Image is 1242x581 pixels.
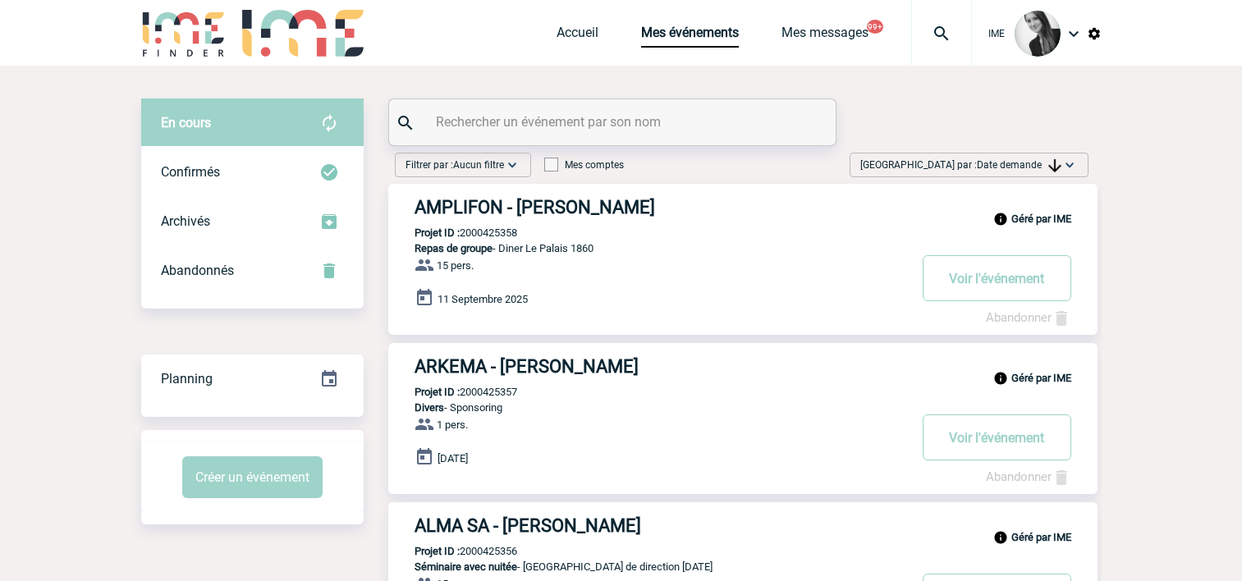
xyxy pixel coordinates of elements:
div: Retrouvez ici tous vos évènements avant confirmation [141,98,364,148]
p: 2000425356 [388,545,517,557]
span: 15 pers. [437,259,474,272]
div: Retrouvez ici tous les événements que vous avez décidé d'archiver [141,197,364,246]
img: baseline_expand_more_white_24dp-b.png [504,157,520,173]
b: Géré par IME [1011,531,1071,543]
b: Projet ID : [415,545,460,557]
span: IME [988,28,1005,39]
p: 2000425358 [388,226,517,239]
label: Mes comptes [544,159,624,171]
span: [DATE] [438,452,468,464]
button: 99+ [867,20,883,34]
span: Filtrer par : [406,157,504,173]
h3: ARKEMA - [PERSON_NAME] [415,356,907,377]
img: info_black_24dp.svg [993,530,1008,545]
button: Créer un événement [182,456,323,498]
p: - Diner Le Palais 1860 [388,242,907,254]
img: arrow_downward.png [1048,159,1061,172]
b: Géré par IME [1011,372,1071,384]
a: Abandonner [986,310,1071,325]
span: Abandonnés [161,263,234,278]
span: [GEOGRAPHIC_DATA] par : [860,157,1061,173]
p: 2000425357 [388,386,517,398]
div: Retrouvez ici tous vos événements organisés par date et état d'avancement [141,355,364,404]
span: Aucun filtre [453,159,504,171]
a: Abandonner [986,469,1071,484]
b: Projet ID : [415,386,460,398]
span: Planning [161,371,213,387]
span: 1 pers. [437,419,468,431]
a: Mes événements [641,25,739,48]
h3: AMPLIFON - [PERSON_NAME] [415,197,907,217]
p: - Sponsoring [388,401,907,414]
h3: ALMA SA - [PERSON_NAME] [415,515,907,536]
a: AMPLIFON - [PERSON_NAME] [388,197,1098,217]
img: IME-Finder [141,10,227,57]
span: Date demande [977,159,1061,171]
img: baseline_expand_more_white_24dp-b.png [1061,157,1078,173]
button: Voir l'événement [923,414,1071,460]
p: - [GEOGRAPHIC_DATA] de direction [DATE] [388,560,907,573]
a: Planning [141,354,364,402]
span: Séminaire avec nuitée [415,560,517,573]
a: ARKEMA - [PERSON_NAME] [388,356,1098,377]
img: info_black_24dp.svg [993,212,1008,226]
span: Divers [415,401,444,414]
b: Projet ID : [415,226,460,239]
span: En cours [161,115,211,130]
span: 11 Septembre 2025 [438,293,528,305]
b: Géré par IME [1011,213,1071,225]
img: 101050-0.jpg [1015,11,1061,57]
div: Retrouvez ici tous vos événements annulés [141,246,364,295]
a: Mes messages [781,25,868,48]
span: Repas de groupe [415,242,493,254]
a: Accueil [557,25,598,48]
button: Voir l'événement [923,255,1071,301]
a: ALMA SA - [PERSON_NAME] [388,515,1098,536]
input: Rechercher un événement par son nom [432,110,797,134]
img: info_black_24dp.svg [993,371,1008,386]
span: Confirmés [161,164,220,180]
span: Archivés [161,213,210,229]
